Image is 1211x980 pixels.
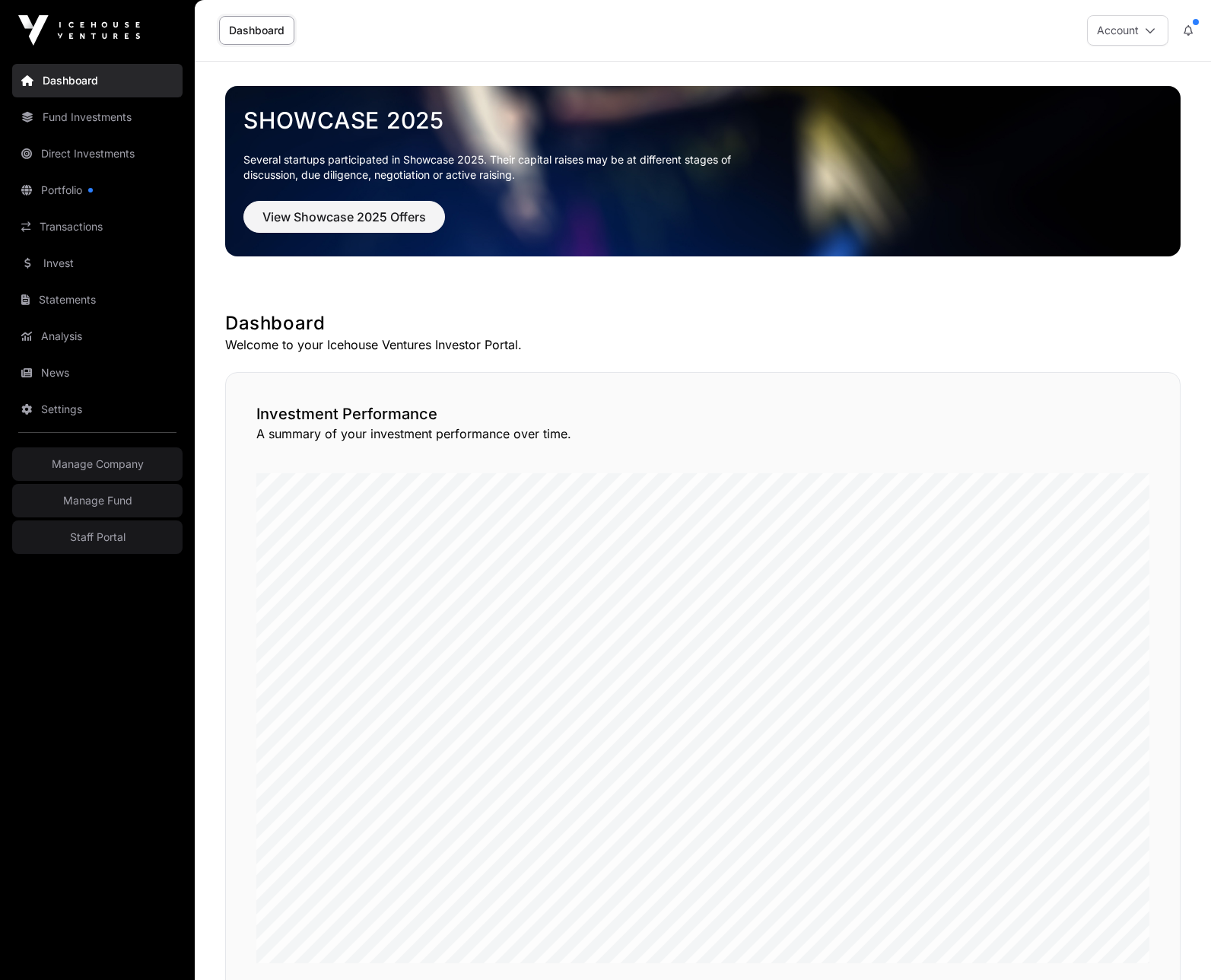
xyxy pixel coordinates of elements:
a: Dashboard [219,16,294,45]
a: Analysis [12,320,183,353]
a: Transactions [12,210,183,243]
a: Direct Investments [12,137,183,170]
p: A summary of your investment performance over time. [256,425,1149,443]
iframe: Chat Widget [1135,907,1211,980]
a: Invest [12,247,183,280]
img: Showcase 2025 [225,86,1181,256]
a: Manage Company [12,447,183,481]
button: View Showcase 2025 Offers [243,201,445,233]
p: Welcome to your Icehouse Ventures Investor Portal. [225,336,1181,354]
a: Portfolio [12,173,183,207]
a: Settings [12,393,183,426]
a: Manage Fund [12,484,183,517]
a: News [12,356,183,390]
button: Account [1087,15,1168,46]
img: Icehouse Ventures Logo [18,15,140,46]
p: Several startups participated in Showcase 2025. Their capital raises may be at different stages o... [243,152,755,183]
a: Showcase 2025 [243,107,1162,134]
a: Staff Portal [12,520,183,554]
a: Fund Investments [12,100,183,134]
a: View Showcase 2025 Offers [243,216,445,231]
a: Statements [12,283,183,317]
h1: Dashboard [225,311,1181,336]
span: View Showcase 2025 Offers [262,208,426,226]
h2: Investment Performance [256,403,1149,425]
a: Dashboard [12,64,183,97]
